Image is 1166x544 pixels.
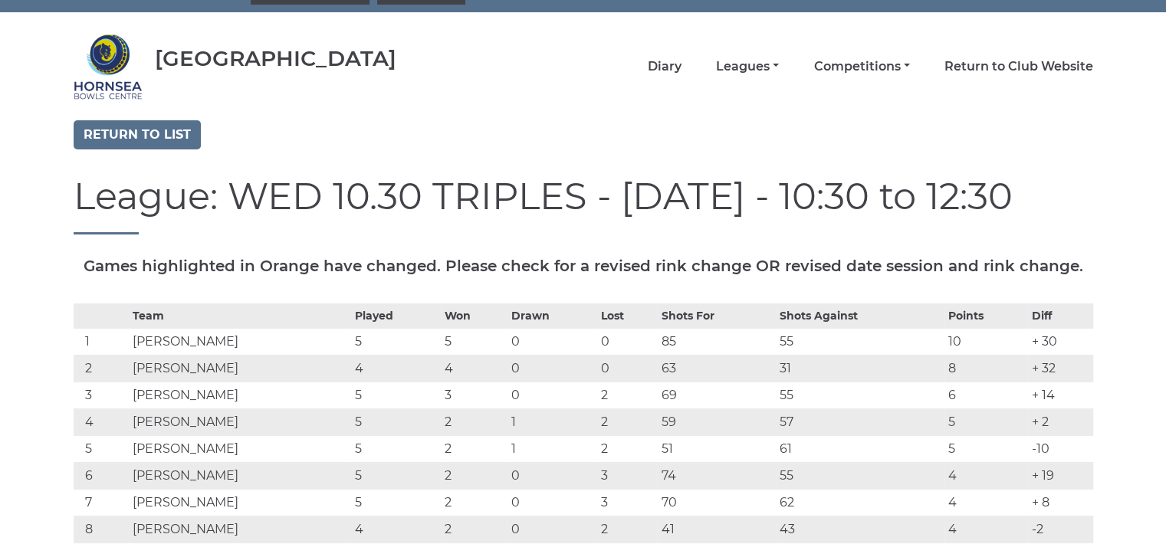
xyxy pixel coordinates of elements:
[944,516,1029,542] td: 4
[129,462,351,489] td: [PERSON_NAME]
[129,303,351,328] th: Team
[944,58,1093,75] a: Return to Club Website
[441,382,507,408] td: 3
[74,176,1093,234] h1: League: WED 10.30 TRIPLES - [DATE] - 10:30 to 12:30
[776,382,944,408] td: 55
[129,328,351,355] td: [PERSON_NAME]
[944,303,1029,328] th: Points
[776,462,944,489] td: 55
[441,328,507,355] td: 5
[441,355,507,382] td: 4
[74,257,1093,274] h5: Games highlighted in Orange have changed. Please check for a revised rink change OR revised date ...
[597,328,657,355] td: 0
[1028,382,1092,408] td: + 14
[1028,435,1092,462] td: -10
[441,408,507,435] td: 2
[351,489,442,516] td: 5
[1028,328,1092,355] td: + 30
[74,355,129,382] td: 2
[776,408,944,435] td: 57
[351,303,442,328] th: Played
[507,382,598,408] td: 0
[74,462,129,489] td: 6
[1028,516,1092,542] td: -2
[351,328,442,355] td: 5
[507,355,598,382] td: 0
[776,303,944,328] th: Shots Against
[351,355,442,382] td: 4
[74,32,143,101] img: Hornsea Bowls Centre
[129,516,351,542] td: [PERSON_NAME]
[351,435,442,462] td: 5
[776,489,944,516] td: 62
[507,303,598,328] th: Drawn
[74,489,129,516] td: 7
[351,462,442,489] td: 5
[944,328,1029,355] td: 10
[351,408,442,435] td: 5
[657,408,776,435] td: 59
[648,58,682,75] a: Diary
[74,382,129,408] td: 3
[597,303,657,328] th: Lost
[597,408,657,435] td: 2
[129,489,351,516] td: [PERSON_NAME]
[944,462,1029,489] td: 4
[1028,489,1092,516] td: + 8
[657,303,776,328] th: Shots For
[155,47,396,70] div: [GEOGRAPHIC_DATA]
[129,382,351,408] td: [PERSON_NAME]
[944,435,1029,462] td: 5
[657,355,776,382] td: 63
[944,355,1029,382] td: 8
[944,382,1029,408] td: 6
[597,382,657,408] td: 2
[74,435,129,462] td: 5
[597,516,657,542] td: 2
[597,462,657,489] td: 3
[813,58,909,75] a: Competitions
[944,489,1029,516] td: 4
[351,382,442,408] td: 5
[657,328,776,355] td: 85
[129,355,351,382] td: [PERSON_NAME]
[441,489,507,516] td: 2
[597,355,657,382] td: 0
[441,435,507,462] td: 2
[507,328,598,355] td: 0
[507,408,598,435] td: 1
[129,408,351,435] td: [PERSON_NAME]
[1028,408,1092,435] td: + 2
[74,408,129,435] td: 4
[657,462,776,489] td: 74
[657,489,776,516] td: 70
[1028,303,1092,328] th: Diff
[507,435,598,462] td: 1
[507,489,598,516] td: 0
[657,382,776,408] td: 69
[74,328,129,355] td: 1
[657,435,776,462] td: 51
[129,435,351,462] td: [PERSON_NAME]
[776,516,944,542] td: 43
[441,462,507,489] td: 2
[776,355,944,382] td: 31
[597,435,657,462] td: 2
[507,462,598,489] td: 0
[441,516,507,542] td: 2
[1028,462,1092,489] td: + 19
[507,516,598,542] td: 0
[944,408,1029,435] td: 5
[351,516,442,542] td: 4
[597,489,657,516] td: 3
[776,328,944,355] td: 55
[441,303,507,328] th: Won
[74,516,129,542] td: 8
[74,120,201,149] a: Return to list
[716,58,779,75] a: Leagues
[657,516,776,542] td: 41
[1028,355,1092,382] td: + 32
[776,435,944,462] td: 61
